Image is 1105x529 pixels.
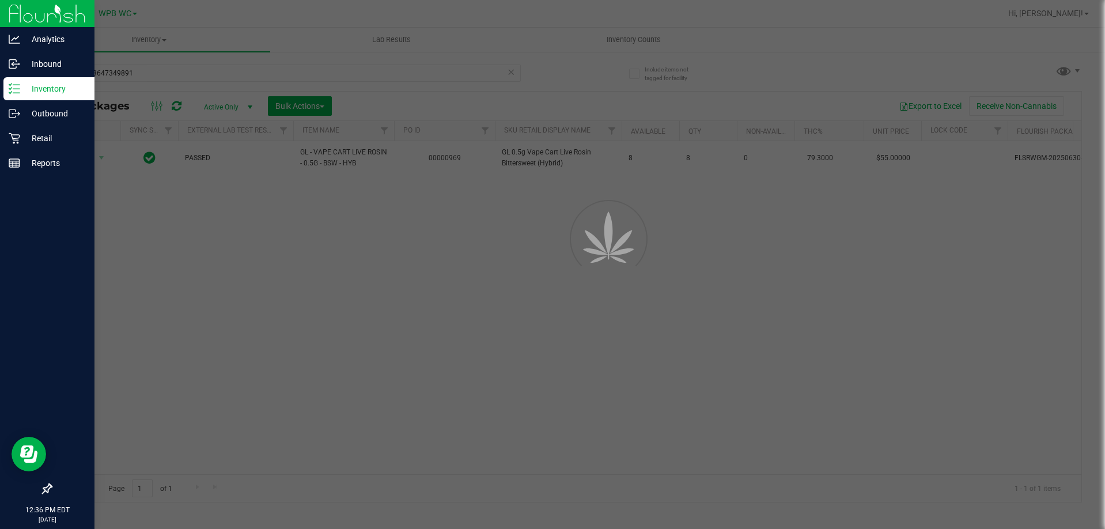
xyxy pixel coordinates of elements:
p: [DATE] [5,515,89,524]
p: Inbound [20,57,89,71]
p: Analytics [20,32,89,46]
inline-svg: Reports [9,157,20,169]
inline-svg: Retail [9,133,20,144]
inline-svg: Inventory [9,83,20,95]
inline-svg: Inbound [9,58,20,70]
p: Retail [20,131,89,145]
p: Reports [20,156,89,170]
p: Inventory [20,82,89,96]
inline-svg: Outbound [9,108,20,119]
iframe: Resource center [12,437,46,471]
p: Outbound [20,107,89,120]
p: 12:36 PM EDT [5,505,89,515]
inline-svg: Analytics [9,33,20,45]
